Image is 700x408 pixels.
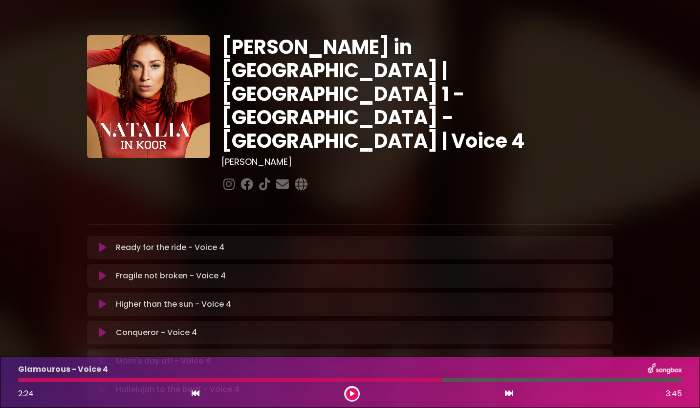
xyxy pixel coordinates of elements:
p: Conqueror - Voice 4 [116,327,197,339]
p: Ready for the ride - Voice 4 [116,242,224,253]
img: YTVS25JmS9CLUqXqkEhs [87,35,210,158]
p: Higher than the sun - Voice 4 [116,298,231,310]
img: songbox-logo-white.png [648,363,682,376]
span: 2:24 [18,388,34,399]
p: Fragile not broken - Voice 4 [116,270,226,282]
p: Glamourous - Voice 4 [18,363,108,375]
span: 3:45 [666,388,682,400]
p: Mom's day off - Voice 4 [116,355,211,367]
h3: [PERSON_NAME] [221,157,613,167]
h1: [PERSON_NAME] in [GEOGRAPHIC_DATA] | [GEOGRAPHIC_DATA] 1 - [GEOGRAPHIC_DATA] - [GEOGRAPHIC_DATA] ... [221,35,613,153]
